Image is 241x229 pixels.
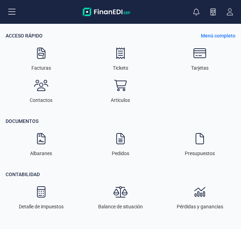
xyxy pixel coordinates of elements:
[30,150,52,157] span: Albaranes
[185,150,215,157] span: Presupuestos
[6,171,235,178] p: Contabilidad
[191,64,209,71] span: Tarjetas
[111,97,130,104] span: Artículos
[113,64,128,71] span: Tickets
[31,64,51,71] span: Facturas
[6,32,43,39] p: Acceso Rápido
[30,97,52,104] span: Contactos
[6,118,235,125] p: Documentos
[98,203,143,210] span: Balance de situación
[112,150,129,157] span: Pedidos
[201,32,235,39] p: Menú completo
[19,203,64,210] span: Detalle de impuestos
[83,8,130,16] img: Logo Finanedi
[177,203,223,210] span: Pérdidas y ganancias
